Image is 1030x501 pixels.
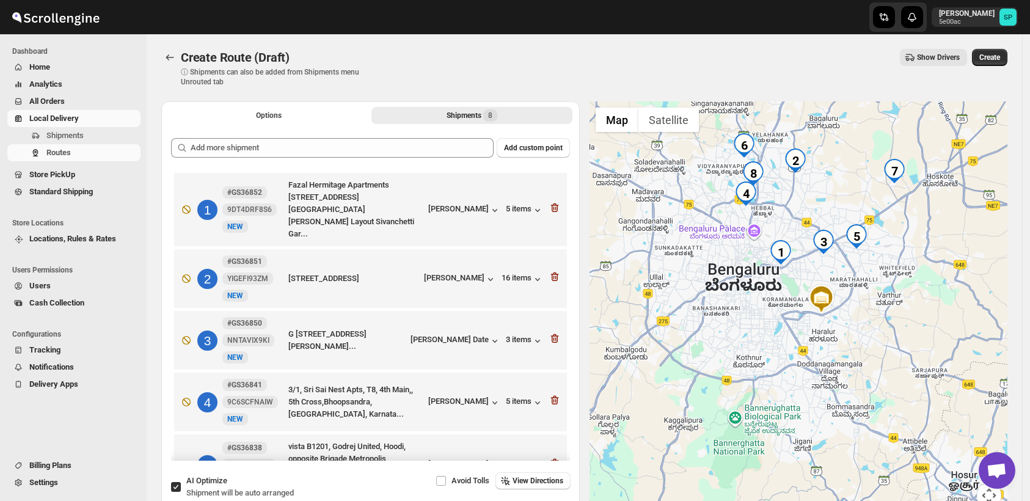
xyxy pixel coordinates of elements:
[939,18,995,26] p: 5e00ac
[12,265,141,275] span: Users Permissions
[811,230,836,254] div: 3
[288,441,423,489] div: vista B1201, Godrej United, Hoodi, opposite Brigade Metropolis, [GEOGRAPHIC_DATA], [GEOGRAPHIC_DA...
[197,200,217,220] div: 1
[1004,13,1012,21] text: SP
[428,459,501,472] button: [PERSON_NAME]
[227,335,269,345] span: NNTAVIX9KI
[504,143,563,153] span: Add custom point
[161,128,580,466] div: Selected Shipments
[734,181,758,206] div: 4
[186,476,227,485] span: AI Optimize
[256,111,282,120] span: Options
[46,148,71,157] span: Routes
[227,444,262,452] b: #GS36838
[451,476,489,485] span: Avoid Tolls
[29,362,74,371] span: Notifications
[169,107,369,124] button: All Route Options
[186,488,294,497] span: Shipment will be auto arranged
[506,204,544,216] button: 5 items
[506,459,544,472] button: 6 items
[191,138,494,158] input: Add more shipment
[288,272,419,285] div: [STREET_ADDRESS]
[513,476,563,486] span: View Directions
[227,274,268,283] span: YIGEFI93ZM
[844,224,869,249] div: 5
[288,328,406,353] div: G [STREET_ADDRESS][PERSON_NAME]...
[502,273,544,285] button: 16 items
[447,109,497,122] div: Shipments
[29,298,84,307] span: Cash Collection
[7,76,141,93] button: Analytics
[495,472,571,489] button: View Directions
[488,111,492,120] span: 8
[999,9,1017,26] span: Sulakshana Pundle
[424,273,497,285] button: [PERSON_NAME]
[497,138,570,158] button: Add custom point
[7,59,141,76] button: Home
[29,62,50,71] span: Home
[882,159,907,183] div: 7
[596,108,638,132] button: Show street map
[7,127,141,144] button: Shipments
[29,187,93,196] span: Standard Shipping
[29,170,75,179] span: Store PickUp
[506,335,544,347] button: 3 items
[29,234,116,243] span: Locations, Rules & Rates
[29,114,79,123] span: Local Delivery
[29,478,58,487] span: Settings
[769,240,793,265] div: 1
[979,53,1000,62] span: Create
[227,205,272,214] span: 9DT4DRF8S6
[7,294,141,312] button: Cash Collection
[197,331,217,351] div: 3
[428,204,501,216] button: [PERSON_NAME]
[741,161,765,186] div: 8
[227,319,262,327] b: #GS36850
[12,46,141,56] span: Dashboard
[7,342,141,359] button: Tracking
[288,384,423,420] div: 3/1, Sri Sai Nest Apts, T8, 4th Main,, 5th Cross,Bhoopsandra, [GEOGRAPHIC_DATA], Karnata...
[7,457,141,474] button: Billing Plans
[7,359,141,376] button: Notifications
[161,49,178,66] button: Routes
[900,49,967,66] button: Show Drivers
[227,415,243,423] span: NEW
[783,148,808,173] div: 2
[288,179,423,240] div: Fazal Hermitage Apartments [STREET_ADDRESS][GEOGRAPHIC_DATA][PERSON_NAME] Layout Sivanchetti Gar...
[7,93,141,110] button: All Orders
[46,131,84,140] span: Shipments
[227,353,243,362] span: NEW
[411,335,501,347] button: [PERSON_NAME] Date
[29,97,65,106] span: All Orders
[227,257,262,266] b: #GS36851
[371,107,572,124] button: Selected Shipments
[29,281,51,290] span: Users
[197,392,217,412] div: 4
[227,381,262,389] b: #GS36841
[227,397,273,407] span: 9C6SCFNAIW
[428,397,501,409] div: [PERSON_NAME]
[939,9,995,18] p: [PERSON_NAME]
[12,329,141,339] span: Configurations
[29,345,60,354] span: Tracking
[29,79,62,89] span: Analytics
[7,376,141,393] button: Delivery Apps
[979,452,1015,489] a: Open chat
[7,230,141,247] button: Locations, Rules & Rates
[227,291,243,300] span: NEW
[197,269,217,289] div: 2
[227,222,243,231] span: NEW
[181,50,290,65] span: Create Route (Draft)
[10,2,101,32] img: ScrollEngine
[12,218,141,228] span: Store Locations
[227,188,262,197] b: #GS36852
[7,277,141,294] button: Users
